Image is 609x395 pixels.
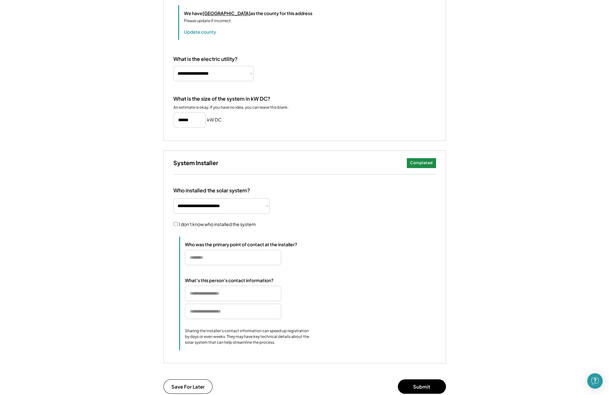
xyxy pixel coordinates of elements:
[163,379,213,394] button: Save For Later
[207,117,222,123] h5: kW DC
[173,105,289,110] div: An estimate is okay. If you have no idea, you can leave this blank.
[173,96,270,102] div: What is the size of the system in kW DC?
[173,159,218,166] h3: System Installer
[398,379,446,394] button: Submit
[173,56,238,63] div: What is the electric utility?
[184,18,232,24] div: Please update if incorrect.
[184,10,312,17] div: We have as the county for this address
[185,241,297,247] div: Who was the primary point of contact at the installer?
[185,328,310,345] div: Sharing the installer's contact information can speed up registration by days or even weeks. They...
[173,187,250,194] div: Who installed the solar system?
[203,10,250,16] u: [GEOGRAPHIC_DATA]
[179,221,256,227] label: I don't know who installed the system
[185,277,274,283] div: What's this person's contact information?
[410,160,433,166] div: Completed
[587,373,603,389] div: Open Intercom Messenger
[184,29,216,35] button: Update county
